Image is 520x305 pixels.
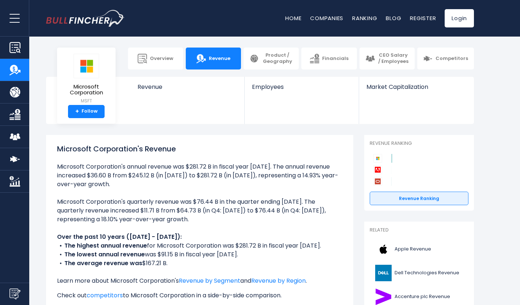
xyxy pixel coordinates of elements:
[245,77,358,103] a: Employees
[128,48,183,69] a: Overview
[57,162,342,189] li: Microsoft Corporation's annual revenue was $281.72 B in fiscal year [DATE]. The annual revenue in...
[374,241,392,257] img: AAPL logo
[373,165,382,174] img: Adobe competitors logo
[370,263,468,283] a: Dell Technologies Revenue
[57,143,342,154] h1: Microsoft Corporation's Revenue
[57,233,182,241] b: Over the past 10 years ([DATE] - [DATE]):
[359,77,473,103] a: Market Capitalization
[386,14,401,22] a: Blog
[63,98,110,104] small: MSFT
[150,56,173,62] span: Overview
[352,14,377,22] a: Ranking
[310,14,343,22] a: Companies
[374,265,392,281] img: DELL logo
[57,197,342,224] li: Microsoft Corporation's quarterly revenue was $76.44 B in the quarter ending [DATE]. The quarterl...
[179,276,240,285] a: Revenue by Segment
[244,48,299,69] a: Product / Geography
[366,83,466,90] span: Market Capitalization
[57,241,342,250] li: for Microsoft Corporation was $281.72 B in fiscal year [DATE].
[373,154,382,163] img: Microsoft Corporation competitors logo
[63,84,110,96] span: Microsoft Corporation
[46,10,125,27] a: Go to homepage
[57,291,342,300] p: Check out to Microsoft Corporation in a side-by-side comparison.
[64,241,147,250] b: The highest annual revenue
[186,48,241,69] a: Revenue
[57,276,342,285] p: Learn more about Microsoft Corporation's and .
[374,289,392,305] img: ACN logo
[370,192,468,206] a: Revenue Ranking
[87,291,123,300] a: competitors
[209,56,230,62] span: Revenue
[370,227,468,233] p: Related
[301,48,357,69] a: Financials
[417,48,474,69] a: Competitors
[370,239,468,259] a: Apple Revenue
[410,14,436,22] a: Register
[137,83,237,90] span: Revenue
[436,56,468,62] span: Competitors
[373,177,382,186] img: Oracle Corporation competitors logo
[46,10,125,27] img: bullfincher logo
[130,77,245,103] a: Revenue
[445,9,474,27] a: Login
[68,105,105,118] a: +Follow
[285,14,301,22] a: Home
[57,259,342,268] li: $167.21 B.
[63,53,110,105] a: Microsoft Corporation MSFT
[251,276,306,285] a: Revenue by Region
[322,56,348,62] span: Financials
[262,52,293,65] span: Product / Geography
[370,140,468,147] p: Revenue Ranking
[64,250,145,259] b: The lowest annual revenue
[378,52,409,65] span: CEO Salary / Employees
[75,108,79,115] strong: +
[64,259,142,267] b: The average revenue was
[359,48,415,69] a: CEO Salary / Employees
[57,250,342,259] li: was $91.15 B in fiscal year [DATE].
[252,83,351,90] span: Employees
